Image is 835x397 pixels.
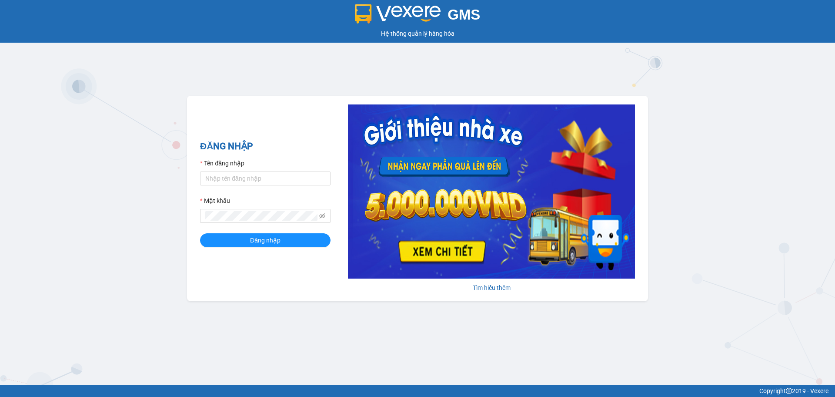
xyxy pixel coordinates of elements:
div: Tìm hiểu thêm [348,283,635,293]
label: Mật khẩu [200,196,230,205]
span: eye-invisible [319,213,325,219]
span: Đăng nhập [250,236,281,245]
button: Đăng nhập [200,233,331,247]
span: GMS [448,7,480,23]
img: logo 2 [355,4,441,24]
div: Copyright 2019 - Vexere [7,386,828,396]
img: banner-0 [348,104,635,279]
input: Tên đăng nhập [200,172,331,185]
h2: ĐĂNG NHẬP [200,139,331,154]
span: copyright [786,388,792,394]
label: Tên đăng nhập [200,158,244,168]
a: GMS [355,13,481,20]
input: Mật khẩu [205,211,317,221]
div: Hệ thống quản lý hàng hóa [2,29,833,38]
